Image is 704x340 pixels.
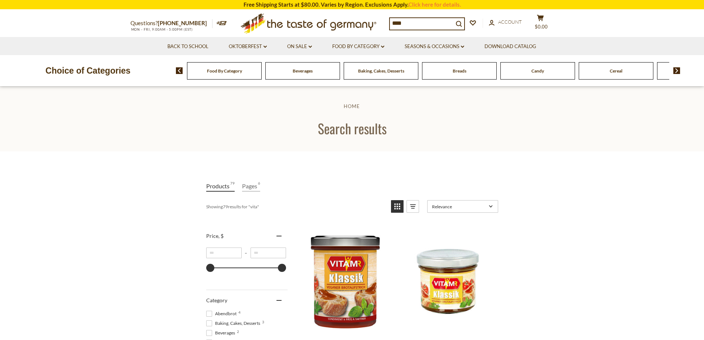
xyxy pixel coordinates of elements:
[206,248,242,258] input: Minimum value
[531,68,544,74] a: Candy
[229,43,267,51] a: Oktoberfest
[332,43,384,51] a: Food By Category
[158,20,207,26] a: [PHONE_NUMBER]
[489,18,522,26] a: Account
[262,320,264,324] span: 3
[358,68,404,74] a: Baking, Cakes, Desserts
[206,310,239,317] span: Abendbrot
[218,233,224,239] span: , $
[223,204,228,209] b: 79
[23,120,681,137] h1: Search results
[427,200,498,213] a: Sort options
[130,18,212,28] p: Questions?
[287,43,312,51] a: On Sale
[237,330,239,333] span: 2
[453,68,466,74] a: Breads
[391,200,404,213] a: View grid mode
[673,67,680,74] img: next arrow
[432,204,486,209] span: Relevance
[242,250,251,256] span: –
[167,43,208,51] a: Back to School
[399,232,497,330] img: Vitam-R Classic Yeast Extract
[206,200,385,213] div: Showing results for " "
[130,27,193,31] span: MON - FRI, 9:00AM - 5:00PM (EST)
[206,297,227,303] span: Category
[530,14,552,33] button: $0.00
[535,24,548,30] span: $0.00
[206,233,224,239] span: Price
[293,68,313,74] a: Beverages
[297,232,395,330] img: Vitam-R Classic Yeast Extract, Plant-Based Savory Spread, 8.8 oz
[207,68,242,74] a: Food By Category
[251,248,286,258] input: Maximum value
[238,310,241,314] span: 4
[484,43,536,51] a: Download Catalog
[230,181,235,191] span: 79
[258,181,260,191] span: 6
[206,330,237,336] span: Beverages
[176,67,183,74] img: previous arrow
[405,43,464,51] a: Seasons & Occasions
[206,320,262,327] span: Baking, Cakes, Desserts
[344,103,360,109] a: Home
[498,19,522,25] span: Account
[407,200,419,213] a: View list mode
[206,181,235,192] a: View Products Tab
[242,181,260,192] a: View Pages Tab
[610,68,622,74] a: Cereal
[408,1,461,8] a: Click here for details.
